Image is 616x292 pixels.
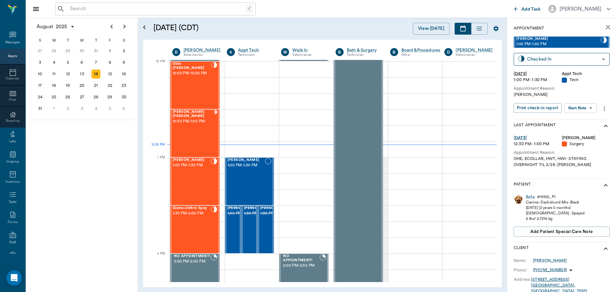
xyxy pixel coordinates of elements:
[148,250,165,266] div: 2 PM
[148,154,165,170] div: 1 PM
[602,245,610,253] svg: show more
[292,52,326,58] div: Veterinarian
[444,48,452,56] div: D
[511,3,543,15] button: Add Task
[119,93,128,102] div: Saturday, August 30, 2025
[526,194,535,200] a: Bella
[526,211,585,216] div: [DEMOGRAPHIC_DATA] - Spayed
[562,71,610,77] div: Appt Tech
[514,194,523,204] img: Profile Image
[118,20,131,33] button: Next page
[599,103,610,114] button: more
[6,159,19,164] div: Imaging
[36,58,45,67] div: Sunday, August 3, 2025
[390,48,398,56] div: B
[456,47,492,54] a: [PERSON_NAME]
[514,156,610,168] div: OHE, ECOLLAR, HWT, HWI- STAYING OVERNIGHT TIL 2/28 -[PERSON_NAME]
[516,37,601,41] span: [PERSON_NAME]
[91,93,100,102] div: Thursday, August 28, 2025
[283,254,320,263] span: NO APPOINTMENT!
[119,46,128,55] div: Saturday, August 2, 2025
[238,47,272,54] a: Appt Tech
[568,104,587,112] div: Start Note
[173,162,211,169] span: 1:00 PM - 1:30 PM
[8,54,17,59] div: Appts
[61,36,75,45] div: T
[514,258,533,263] div: Name:
[91,46,100,55] div: Thursday, July 31, 2025
[514,181,531,189] p: Patient
[227,48,235,56] div: A
[514,103,562,113] button: Print check-in report
[537,194,555,200] div: # 10105_P1
[562,141,610,147] div: Surgery
[241,205,258,254] div: CANCELED, 1:30 PM - 2:00 PM
[106,58,115,67] div: Friday, August 8, 2025
[260,210,292,217] span: 1:30 PM - 2:00 PM
[514,77,562,83] div: 1:00 PM - 1:30 PM
[119,104,128,113] div: Saturday, September 6, 2025
[401,52,441,58] div: Other
[292,47,326,54] a: Walk In
[602,21,614,34] button: close
[36,104,45,113] div: Sunday, August 31, 2025
[347,47,381,54] div: Bath & Surgery
[117,36,131,45] div: S
[173,62,211,70] span: Odin [PERSON_NAME]
[148,58,165,74] div: 12 PM
[184,52,220,58] div: Veterinarian
[103,36,117,45] div: F
[562,135,610,141] div: [PERSON_NAME]
[153,23,303,33] h5: [DATE] (CDT)
[514,245,529,253] p: Client
[172,48,180,56] div: D
[533,258,567,263] a: [PERSON_NAME]
[141,15,148,40] button: Open calendar
[91,70,100,79] div: Today, Thursday, August 14, 2025
[36,93,45,102] div: Sunday, August 24, 2025
[246,4,253,13] div: /
[106,104,115,113] div: Friday, September 5, 2025
[173,110,213,118] span: [PERSON_NAME] [PERSON_NAME]
[106,93,115,102] div: Friday, August 29, 2025
[119,70,128,79] div: Saturday, August 16, 2025
[30,3,42,15] button: Close drawer
[33,36,47,45] div: S
[9,240,16,245] div: Staff
[514,227,610,237] button: Add patient Special Care Note
[225,157,274,205] div: NOT_CONFIRMED, 1:00 PM - 1:30 PM
[514,25,544,31] p: Appointment
[55,22,69,31] span: 2025
[514,71,562,77] div: [DATE]
[227,162,265,169] span: 1:00 PM - 1:30 PM
[119,81,128,90] div: Saturday, August 23, 2025
[36,46,45,55] div: Sunday, July 27, 2025
[67,4,246,13] input: Search
[174,258,211,265] span: 2:00 PM - 2:30 PM
[602,181,610,189] svg: show more
[47,36,61,45] div: M
[514,122,556,130] p: Last Appointment
[119,58,128,67] div: Saturday, August 9, 2025
[184,47,220,54] div: [PERSON_NAME]
[227,158,265,162] span: [PERSON_NAME]
[64,70,73,79] div: Tuesday, August 12, 2025
[260,206,292,210] span: [PERSON_NAME]
[78,70,87,79] div: Wednesday, August 13, 2025
[9,139,16,144] div: Labs
[514,141,562,147] div: 12:30 PM - 1:00 PM
[401,47,441,54] a: Board &Procedures
[5,40,20,45] div: Messages
[49,81,58,90] div: Monday, August 18, 2025
[170,205,220,254] div: CHECKED_IN, 1:30 PM - 2:00 PM
[283,263,320,269] span: 2:00 PM - 2:30 PM
[6,270,22,286] div: Open Intercom Messenger
[225,205,241,254] div: CANCELED, 1:30 PM - 2:00 PM
[49,93,58,102] div: Monday, August 25, 2025
[173,70,211,77] span: 12:00 PM - 12:30 PM
[89,36,103,45] div: T
[106,46,115,55] div: Friday, August 1, 2025
[258,205,274,254] div: CANCELED, 1:30 PM - 2:00 PM
[36,70,45,79] div: Sunday, August 10, 2025
[9,200,17,204] div: Tasks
